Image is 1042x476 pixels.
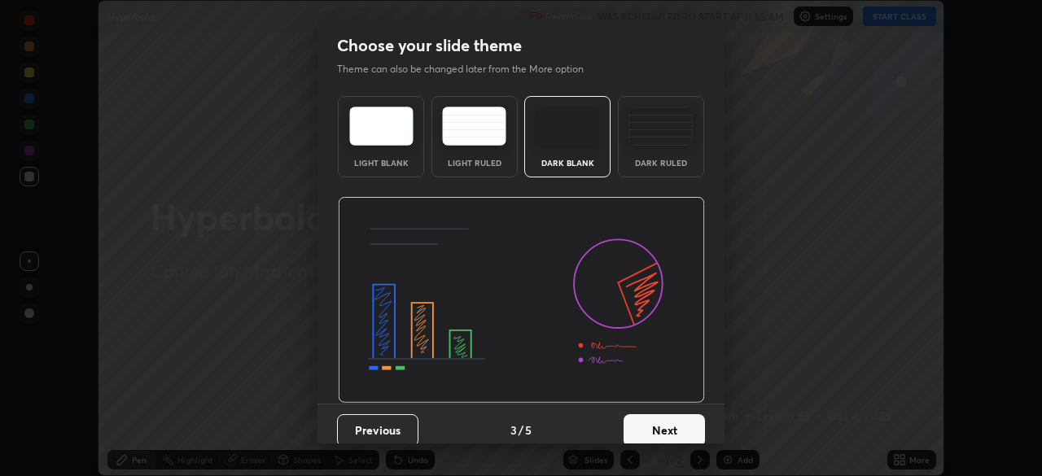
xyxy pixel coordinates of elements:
div: Dark Ruled [628,159,694,167]
h4: / [519,421,523,439]
img: darkThemeBanner.d06ce4a2.svg [338,197,705,404]
button: Previous [337,414,418,447]
div: Dark Blank [535,159,600,167]
div: Light Ruled [442,159,507,167]
h4: 3 [510,421,517,439]
img: darkRuledTheme.de295e13.svg [628,107,693,146]
button: Next [624,414,705,447]
h2: Choose your slide theme [337,35,522,56]
img: darkTheme.f0cc69e5.svg [536,107,600,146]
div: Light Blank [348,159,414,167]
h4: 5 [525,421,532,439]
img: lightTheme.e5ed3b09.svg [349,107,414,146]
img: lightRuledTheme.5fabf969.svg [442,107,506,146]
p: Theme can also be changed later from the More option [337,62,601,76]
